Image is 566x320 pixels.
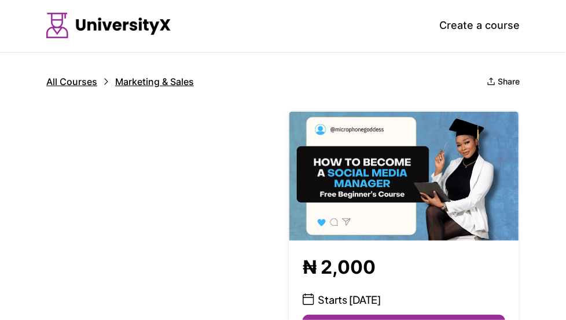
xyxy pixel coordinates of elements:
p: Marketing & Sales [115,76,194,87]
p: Share [498,76,520,87]
p: Starts [DATE] [318,292,381,308]
button: Share [487,76,520,87]
p: Create a course [439,17,520,34]
img: Logo [46,13,171,38]
p: ₦ 2,000 [303,250,505,285]
p: All Courses [46,76,97,87]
